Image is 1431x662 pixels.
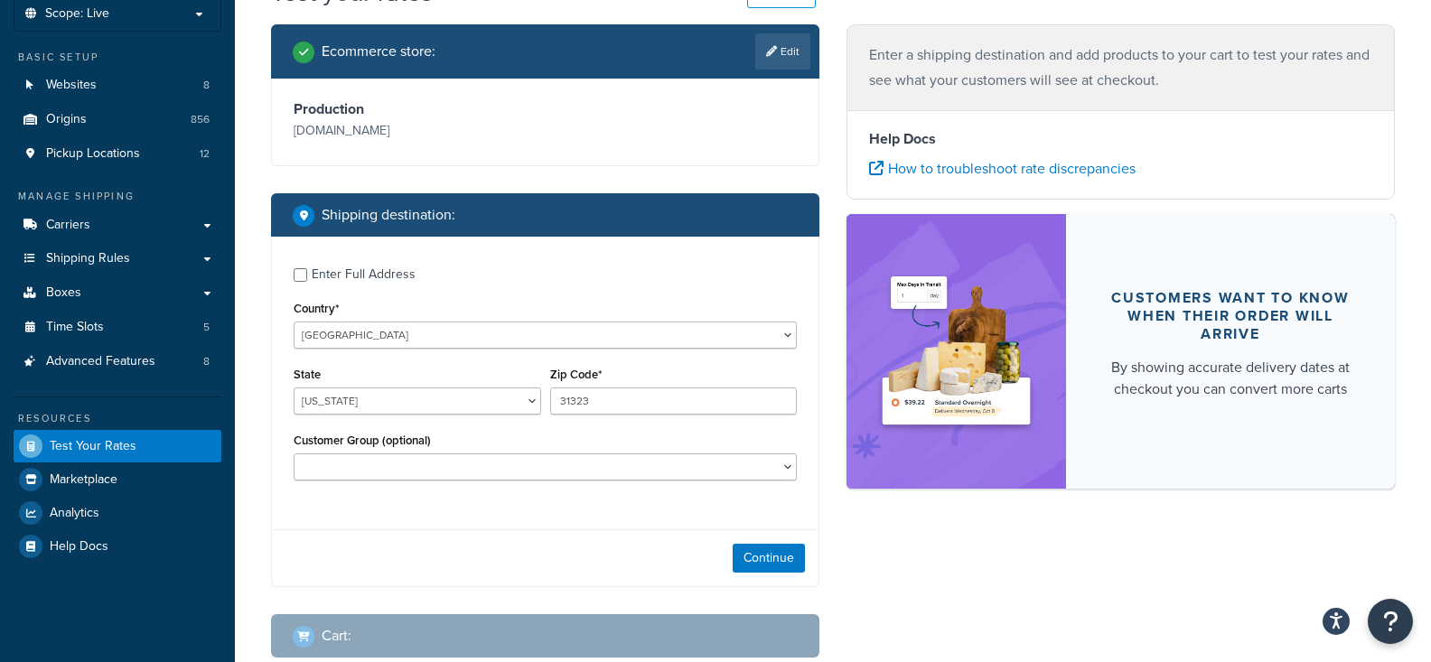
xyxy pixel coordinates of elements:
[294,434,431,447] label: Customer Group (optional)
[733,544,805,573] button: Continue
[869,42,1372,93] p: Enter a shipping destination and add products to your cart to test your rates and see what your c...
[46,78,97,93] span: Websites
[46,354,155,369] span: Advanced Features
[50,472,117,488] span: Marketplace
[14,311,221,344] li: Time Slots
[294,268,307,282] input: Enter Full Address
[14,137,221,171] li: Pickup Locations
[14,497,221,529] a: Analytics
[46,285,81,301] span: Boxes
[294,118,541,144] p: [DOMAIN_NAME]
[46,146,140,162] span: Pickup Locations
[46,218,90,233] span: Carriers
[14,189,221,204] div: Manage Shipping
[191,112,210,127] span: 856
[14,103,221,136] a: Origins856
[14,276,221,310] a: Boxes
[312,262,416,287] div: Enter Full Address
[14,463,221,496] a: Marketplace
[14,530,221,563] a: Help Docs
[203,320,210,335] span: 5
[14,345,221,378] a: Advanced Features8
[550,368,602,381] label: Zip Code*
[46,112,87,127] span: Origins
[14,137,221,171] a: Pickup Locations12
[1109,357,1351,400] div: By showing accurate delivery dates at checkout you can convert more carts
[869,128,1372,150] h4: Help Docs
[869,158,1136,179] a: How to troubleshoot rate discrepancies
[14,69,221,102] li: Websites
[14,242,221,275] a: Shipping Rules
[294,368,321,381] label: State
[755,33,810,70] a: Edit
[46,320,104,335] span: Time Slots
[45,6,109,22] span: Scope: Live
[50,506,99,521] span: Analytics
[322,628,351,644] h2: Cart :
[14,50,221,65] div: Basic Setup
[322,43,435,60] h2: Ecommerce store :
[203,78,210,93] span: 8
[294,100,541,118] h3: Production
[14,411,221,426] div: Resources
[1368,599,1413,644] button: Open Resource Center
[46,251,130,266] span: Shipping Rules
[50,539,108,555] span: Help Docs
[14,209,221,242] a: Carriers
[14,345,221,378] li: Advanced Features
[14,103,221,136] li: Origins
[203,354,210,369] span: 8
[874,241,1039,462] img: feature-image-ddt-36eae7f7280da8017bfb280eaccd9c446f90b1fe08728e4019434db127062ab4.png
[1109,289,1351,343] div: Customers want to know when their order will arrive
[294,302,339,315] label: Country*
[14,69,221,102] a: Websites8
[200,146,210,162] span: 12
[14,430,221,462] a: Test Your Rates
[50,439,136,454] span: Test Your Rates
[322,207,455,223] h2: Shipping destination :
[14,311,221,344] a: Time Slots5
